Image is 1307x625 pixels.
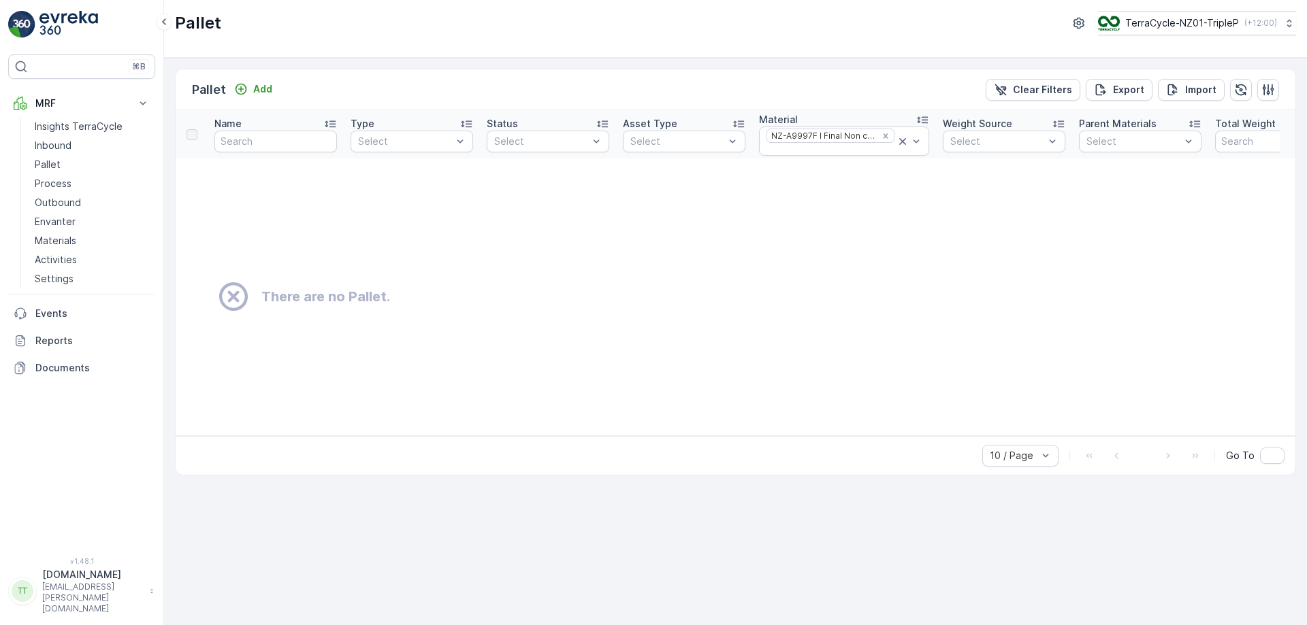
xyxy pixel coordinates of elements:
[878,131,893,141] div: Remove NZ-A9997F I Final Non compliant
[12,580,33,602] div: TT
[29,269,155,288] a: Settings
[1113,83,1144,97] p: Export
[8,354,155,382] a: Documents
[35,215,76,229] p: Envanter
[261,286,390,307] h2: There are no Pallet.
[229,81,278,97] button: Add
[29,193,155,212] a: Outbound
[35,139,71,152] p: Inbound
[8,11,35,38] img: logo
[8,90,155,117] button: MRF
[35,334,150,348] p: Reports
[29,212,155,231] a: Envanter
[767,129,877,142] div: NZ-A9997F I Final Non compliant
[1079,117,1157,131] p: Parent Materials
[630,135,724,148] p: Select
[29,155,155,174] a: Pallet
[950,135,1044,148] p: Select
[29,250,155,269] a: Activities
[35,97,128,110] p: MRF
[487,117,518,131] p: Status
[1098,16,1120,31] img: TC_7kpGtVS.png
[42,581,143,614] p: [EMAIL_ADDRESS][PERSON_NAME][DOMAIN_NAME]
[1226,449,1255,462] span: Go To
[29,117,155,136] a: Insights TerraCycle
[42,568,143,581] p: [DOMAIN_NAME]
[35,177,71,190] p: Process
[29,231,155,250] a: Materials
[1086,79,1152,101] button: Export
[8,557,155,565] span: v 1.48.1
[35,158,61,171] p: Pallet
[132,61,146,72] p: ⌘B
[1215,117,1276,131] p: Total Weight
[35,253,77,267] p: Activities
[1185,83,1216,97] p: Import
[253,82,272,96] p: Add
[1098,11,1296,35] button: TerraCycle-NZ01-TripleP(+12:00)
[192,80,226,99] p: Pallet
[35,234,76,248] p: Materials
[35,307,150,320] p: Events
[214,117,242,131] p: Name
[358,135,452,148] p: Select
[175,12,221,34] p: Pallet
[1013,83,1072,97] p: Clear Filters
[8,300,155,327] a: Events
[8,327,155,354] a: Reports
[214,131,337,152] input: Search
[29,136,155,155] a: Inbound
[943,117,1012,131] p: Weight Source
[35,120,123,133] p: Insights TerraCycle
[986,79,1080,101] button: Clear Filters
[1158,79,1225,101] button: Import
[1086,135,1180,148] p: Select
[494,135,588,148] p: Select
[1125,16,1239,30] p: TerraCycle-NZ01-TripleP
[29,174,155,193] a: Process
[35,361,150,375] p: Documents
[759,113,798,126] p: Material
[623,117,677,131] p: Asset Type
[39,11,98,38] img: logo_light-DOdMpM7g.png
[351,117,374,131] p: Type
[35,272,74,286] p: Settings
[8,568,155,614] button: TT[DOMAIN_NAME][EMAIL_ADDRESS][PERSON_NAME][DOMAIN_NAME]
[1244,18,1277,29] p: ( +12:00 )
[35,196,81,209] p: Outbound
